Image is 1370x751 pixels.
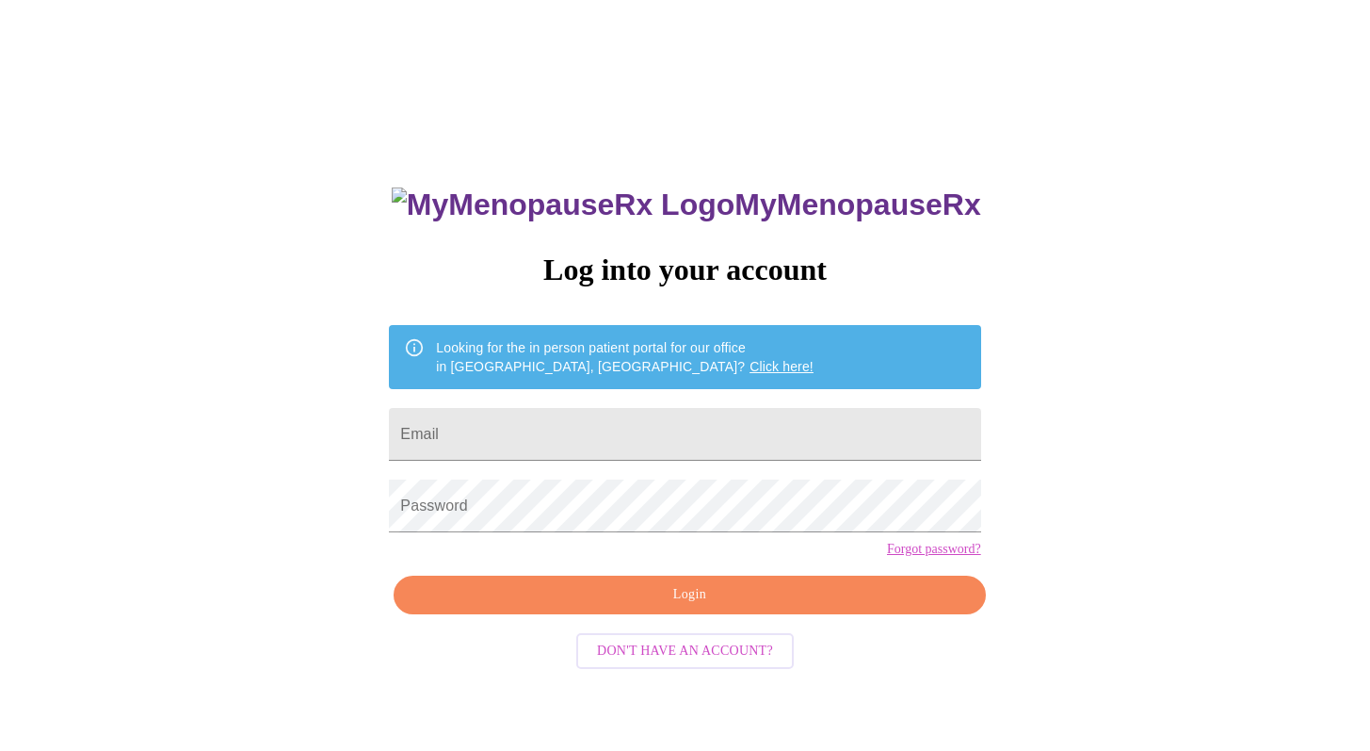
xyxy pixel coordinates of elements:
[749,359,814,374] a: Click here!
[887,542,981,557] a: Forgot password?
[394,576,985,614] button: Login
[597,640,773,663] span: Don't have an account?
[415,583,963,607] span: Login
[572,642,798,658] a: Don't have an account?
[392,188,981,222] h3: MyMenopauseRx
[392,188,734,222] img: MyMenopauseRx Logo
[389,253,980,287] h3: Log into your account
[436,331,814,384] div: Looking for the in person patient portal for our office in [GEOGRAPHIC_DATA], [GEOGRAPHIC_DATA]?
[576,633,794,670] button: Don't have an account?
